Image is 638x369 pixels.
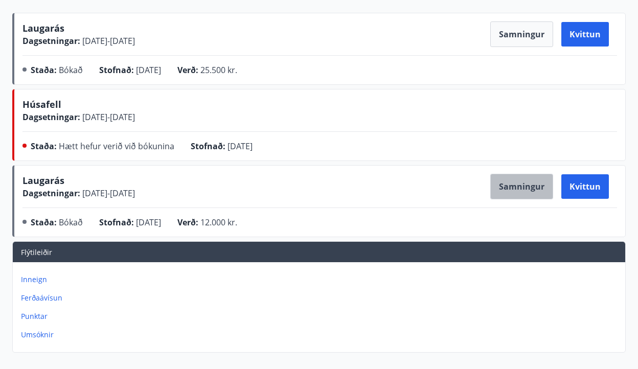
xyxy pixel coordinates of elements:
[200,217,237,228] span: 12.000 kr.
[21,274,621,285] p: Inneign
[31,64,57,76] span: Staða :
[21,330,621,340] p: Umsóknir
[200,64,237,76] span: 25.500 kr.
[31,217,57,228] span: Staða :
[22,35,80,47] span: Dagsetningar :
[561,22,609,47] button: Kvittun
[21,247,52,257] span: Flýtileiðir
[22,111,80,123] span: Dagsetningar :
[80,35,135,47] span: [DATE] - [DATE]
[59,217,83,228] span: Bókað
[59,64,83,76] span: Bókað
[490,174,553,199] button: Samningur
[80,188,135,199] span: [DATE] - [DATE]
[22,174,64,187] span: Laugarás
[99,64,134,76] span: Stofnað :
[99,217,134,228] span: Stofnað :
[22,98,61,110] span: Húsafell
[227,141,253,152] span: [DATE]
[136,217,161,228] span: [DATE]
[177,64,198,76] span: Verð :
[31,141,57,152] span: Staða :
[561,174,609,199] button: Kvittun
[136,64,161,76] span: [DATE]
[191,141,225,152] span: Stofnað :
[22,188,80,199] span: Dagsetningar :
[21,311,621,321] p: Punktar
[490,21,553,47] button: Samningur
[177,217,198,228] span: Verð :
[21,293,621,303] p: Ferðaávísun
[22,22,64,34] span: Laugarás
[59,141,174,152] span: Hætt hefur verið við bókunina
[80,111,135,123] span: [DATE] - [DATE]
